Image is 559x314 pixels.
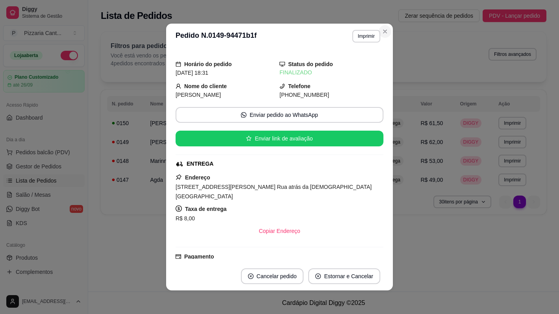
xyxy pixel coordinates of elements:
[185,206,227,212] strong: Taxa de entrega
[187,160,213,168] div: ENTREGA
[288,83,311,89] strong: Telefone
[176,30,257,42] h3: Pedido N. 0149-94471b1f
[176,92,221,98] span: [PERSON_NAME]
[176,70,208,76] span: [DATE] 18:31
[248,273,254,279] span: close-circle
[279,68,383,77] div: FINALIZADO
[308,268,380,284] button: close-circleEstornar e Cancelar
[379,25,391,38] button: Close
[315,273,321,279] span: close-circle
[241,268,304,284] button: close-circleCancelar pedido
[176,61,181,67] span: calendar
[176,184,372,199] span: [STREET_ADDRESS][PERSON_NAME] Rua atrás da [DEMOGRAPHIC_DATA][GEOGRAPHIC_DATA]
[279,61,285,67] span: desktop
[176,254,181,259] span: credit-card
[279,92,329,98] span: [PHONE_NUMBER]
[185,174,210,181] strong: Endereço
[184,253,214,260] strong: Pagamento
[176,215,195,222] span: R$ 8,00
[184,83,227,89] strong: Nome do cliente
[176,174,182,180] span: pushpin
[279,83,285,89] span: phone
[176,131,383,146] button: starEnviar link de avaliação
[176,205,182,212] span: dollar
[176,107,383,123] button: whats-appEnviar pedido ao WhatsApp
[288,61,333,67] strong: Status do pedido
[246,136,252,141] span: star
[252,223,306,239] button: Copiar Endereço
[184,61,232,67] strong: Horário do pedido
[241,112,246,118] span: whats-app
[352,30,380,42] button: Imprimir
[176,83,181,89] span: user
